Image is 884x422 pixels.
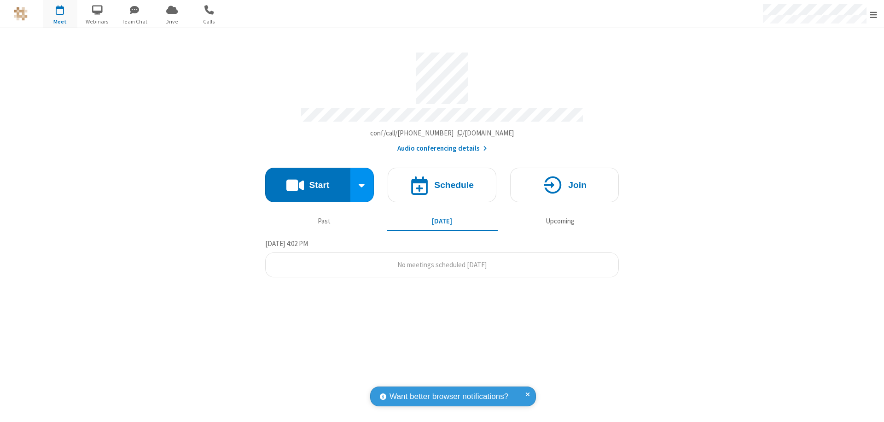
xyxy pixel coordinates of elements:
[155,18,189,26] span: Drive
[370,129,514,137] span: Copy my meeting room link
[269,212,380,230] button: Past
[434,181,474,189] h4: Schedule
[390,391,508,403] span: Want better browser notifications?
[568,181,587,189] h4: Join
[387,212,498,230] button: [DATE]
[265,168,350,202] button: Start
[861,398,877,416] iframe: Chat
[265,238,619,278] section: Today's Meetings
[350,168,374,202] div: Start conference options
[14,7,28,21] img: QA Selenium DO NOT DELETE OR CHANGE
[80,18,115,26] span: Webinars
[265,239,308,248] span: [DATE] 4:02 PM
[309,181,329,189] h4: Start
[192,18,227,26] span: Calls
[370,128,514,139] button: Copy my meeting room linkCopy my meeting room link
[510,168,619,202] button: Join
[388,168,496,202] button: Schedule
[397,260,487,269] span: No meetings scheduled [DATE]
[505,212,616,230] button: Upcoming
[117,18,152,26] span: Team Chat
[397,143,487,154] button: Audio conferencing details
[43,18,77,26] span: Meet
[265,46,619,154] section: Account details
